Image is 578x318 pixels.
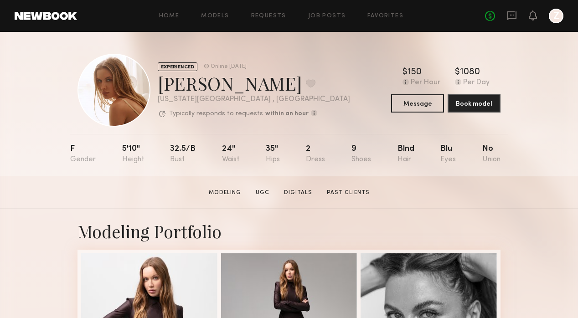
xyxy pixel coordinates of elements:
[159,13,180,19] a: Home
[411,79,440,87] div: Per Hour
[323,189,373,197] a: Past Clients
[455,68,460,77] div: $
[403,68,408,77] div: $
[351,145,371,164] div: 9
[251,13,286,19] a: Requests
[122,145,144,164] div: 5'10"
[222,145,239,164] div: 24"
[77,220,501,242] div: Modeling Portfolio
[265,111,309,117] b: within an hour
[549,9,563,23] a: Z
[169,111,263,117] p: Typically responds to requests
[266,145,280,164] div: 35"
[158,71,350,95] div: [PERSON_NAME]
[211,64,247,70] div: Online [DATE]
[158,96,350,103] div: [US_STATE][GEOGRAPHIC_DATA] , [GEOGRAPHIC_DATA]
[201,13,229,19] a: Models
[448,94,501,113] button: Book model
[440,145,456,164] div: Blu
[280,189,316,197] a: Digitals
[308,13,346,19] a: Job Posts
[306,145,325,164] div: 2
[367,13,403,19] a: Favorites
[70,145,96,164] div: F
[463,79,490,87] div: Per Day
[397,145,414,164] div: Blnd
[460,68,480,77] div: 1080
[408,68,422,77] div: 150
[158,62,197,71] div: EXPERIENCED
[252,189,273,197] a: UGC
[205,189,245,197] a: Modeling
[170,145,196,164] div: 32.5/b
[482,145,501,164] div: No
[391,94,444,113] button: Message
